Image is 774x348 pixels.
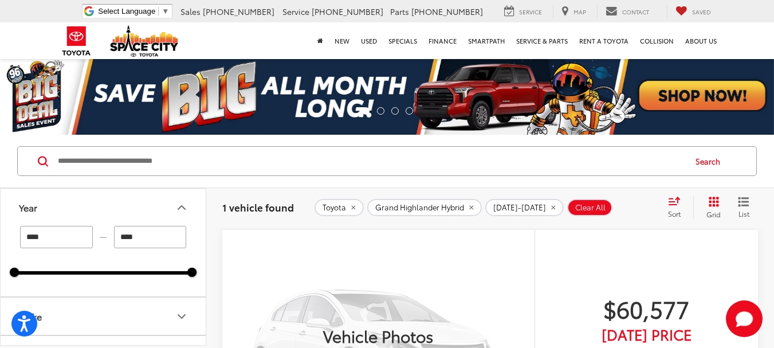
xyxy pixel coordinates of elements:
a: SmartPath [462,22,510,59]
a: Rent a Toyota [573,22,634,59]
span: Contact [622,7,649,16]
a: My Saved Vehicles [667,5,720,18]
a: New [329,22,355,59]
input: minimum [20,226,93,248]
span: [DATE] Price [555,329,738,340]
a: Select Language​ [98,7,169,15]
span: Service [282,6,309,17]
button: Grid View [693,196,729,219]
img: Toyota [55,22,98,60]
span: — [96,232,111,242]
span: Map [573,7,586,16]
a: Used [355,22,383,59]
button: Select sort value [662,196,693,219]
span: [PHONE_NUMBER] [312,6,383,17]
button: Search [685,147,737,175]
div: Make [19,311,42,322]
span: Select Language [98,7,155,15]
span: 1 vehicle found [222,200,294,214]
span: [DATE]-[DATE] [493,203,546,212]
span: Sort [668,209,681,218]
button: MakeMake [1,298,207,335]
span: [PHONE_NUMBER] [411,6,483,17]
span: ▼ [162,7,169,15]
button: remove 2025-2026 [485,199,564,216]
a: Collision [634,22,679,59]
img: Space City Toyota [110,25,179,57]
button: List View [729,196,758,219]
span: Service [519,7,542,16]
a: Contact [597,5,658,18]
span: Saved [692,7,711,16]
a: Specials [383,22,423,59]
input: maximum [114,226,187,248]
a: Finance [423,22,462,59]
span: Grand Highlander Hybrid [375,203,464,212]
div: Make [175,310,188,323]
span: List [738,209,749,218]
input: Search by Make, Model, or Keyword [57,147,685,175]
span: $60,577 [555,294,738,323]
span: Grid [706,209,721,219]
a: Map [553,5,595,18]
a: Home [312,22,329,59]
span: Parts [390,6,409,17]
svg: Start Chat [726,300,763,337]
a: Service & Parts [510,22,573,59]
span: Clear All [575,203,606,212]
button: YearYear [1,189,207,226]
button: remove Toyota [315,199,364,216]
a: About Us [679,22,722,59]
a: Service [496,5,551,18]
span: ​ [158,7,159,15]
div: Year [19,202,37,213]
button: Toggle Chat Window [726,300,763,337]
button: Clear All [567,199,612,216]
div: Year [175,201,188,214]
span: Toyota [323,203,346,212]
span: [PHONE_NUMBER] [203,6,274,17]
span: Sales [180,6,201,17]
button: remove Grand%20Highlander%20Hybrid [367,199,482,216]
